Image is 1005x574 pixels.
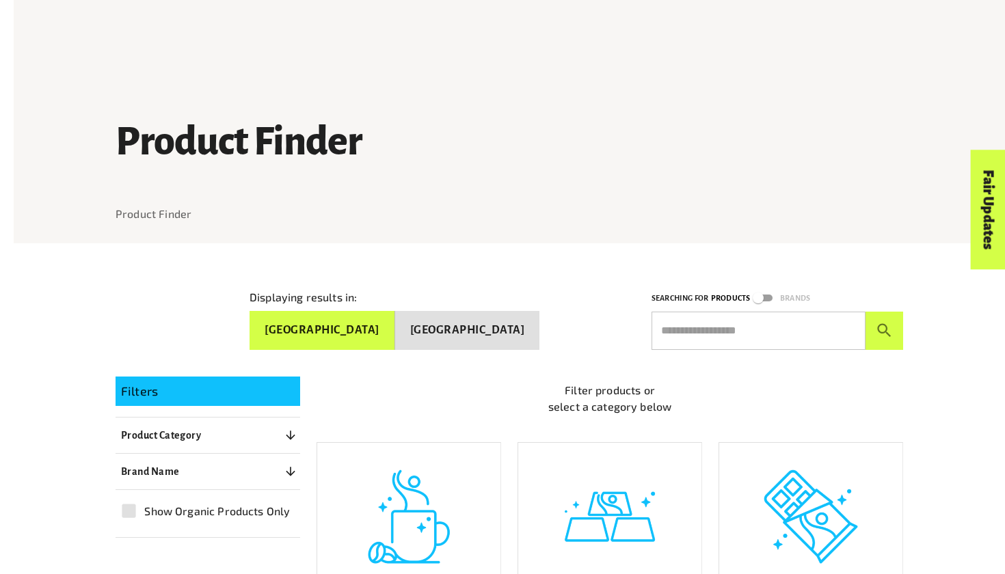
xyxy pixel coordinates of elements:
p: Displaying results in: [250,289,357,305]
p: Searching for [652,292,708,305]
p: Product Category [121,427,201,443]
span: Show Organic Products Only [144,503,290,519]
button: Product Category [116,423,300,448]
button: Brand Name [116,459,300,484]
p: Filters [121,382,295,400]
a: Product Finder [116,207,191,220]
h1: Product Finder [116,120,903,163]
p: Brand Name [121,463,180,480]
p: Brands [780,292,810,305]
button: [GEOGRAPHIC_DATA] [395,311,540,350]
nav: breadcrumb [116,206,903,222]
p: Filter products or select a category below [317,382,903,415]
p: Products [711,292,750,305]
button: [GEOGRAPHIC_DATA] [250,311,395,350]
